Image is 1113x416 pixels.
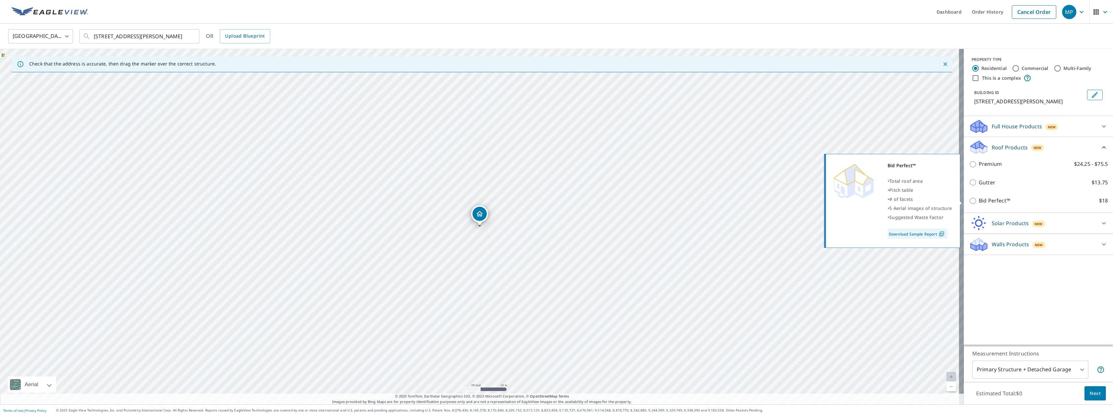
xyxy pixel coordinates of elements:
p: Premium [979,160,1002,168]
p: Solar Products [992,219,1029,227]
div: Aerial [8,376,56,393]
div: Walls ProductsNew [969,237,1108,252]
p: $24.25 - $75.5 [1074,160,1108,168]
div: OR [206,29,270,43]
div: Full House ProductsNew [969,119,1108,134]
div: • [888,186,952,195]
p: $13.75 [1092,179,1108,187]
p: Gutter [979,179,995,187]
a: Current Level 20, Zoom Out [946,382,956,391]
img: EV Logo [12,7,88,17]
span: Pitch table [889,187,913,193]
a: Cancel Order [1012,5,1056,19]
p: Walls Products [992,240,1029,248]
div: Dropped pin, building 1, Residential property, 1007 Almand St NW Conyers, GA 30012 [471,205,488,225]
span: Your report will include the primary structure and a detached garage if one exists. [1097,366,1105,374]
a: OpenStreetMap [530,394,557,399]
button: Edit building 1 [1087,90,1103,100]
p: Bid Perfect™ [979,197,1010,205]
div: • [888,204,952,213]
a: Current Level 20, Zoom In Disabled [946,372,956,382]
a: Terms [558,394,569,399]
span: © 2025 TomTom, Earthstar Geographics SIO, © 2025 Microsoft Corporation, © [395,394,569,399]
div: Solar ProductsNew [969,215,1108,231]
span: Suggested Waste Factor [889,214,943,220]
div: Primary Structure + Detached Garage [972,361,1088,379]
label: Residential [981,65,1007,72]
span: 5 Aerial images of structure [889,205,952,211]
p: | [3,409,46,412]
p: $18 [1099,197,1108,205]
div: [GEOGRAPHIC_DATA] [8,27,73,45]
p: Estimated Total: $0 [971,386,1027,400]
p: Measurement Instructions [972,350,1105,357]
a: Download Sample Report [888,228,947,239]
span: New [1048,124,1056,130]
span: New [1035,221,1043,226]
label: Multi-Family [1063,65,1092,72]
span: New [1034,145,1042,150]
span: Next [1090,389,1101,398]
span: # of facets [889,196,913,202]
a: Privacy Policy [25,408,46,413]
span: New [1035,242,1043,248]
div: Roof ProductsNew [969,140,1108,155]
p: Check that the address is accurate, then drag the marker over the correct structure. [29,61,216,67]
span: Total roof area [889,178,923,184]
a: Upload Blueprint [220,29,270,43]
label: Commercial [1022,65,1048,72]
div: PROPERTY TYPE [972,57,1105,63]
div: Aerial [23,376,40,393]
div: MP [1062,5,1076,19]
p: BUILDING ID [974,90,999,95]
div: • [888,195,952,204]
img: Pdf Icon [937,231,946,237]
a: Terms of Use [3,408,23,413]
div: • [888,177,952,186]
label: This is a complex [982,75,1021,81]
div: Bid Perfect™ [888,161,952,170]
p: Full House Products [992,122,1042,130]
button: Close [941,60,950,68]
p: © 2025 Eagle View Technologies, Inc. and Pictometry International Corp. All Rights Reserved. Repo... [56,408,1110,413]
p: Roof Products [992,144,1028,151]
input: Search by address or latitude-longitude [94,27,186,45]
img: Premium [831,161,876,200]
span: Upload Blueprint [225,32,265,40]
div: • [888,213,952,222]
p: [STREET_ADDRESS][PERSON_NAME] [974,98,1084,105]
button: Next [1084,386,1106,401]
